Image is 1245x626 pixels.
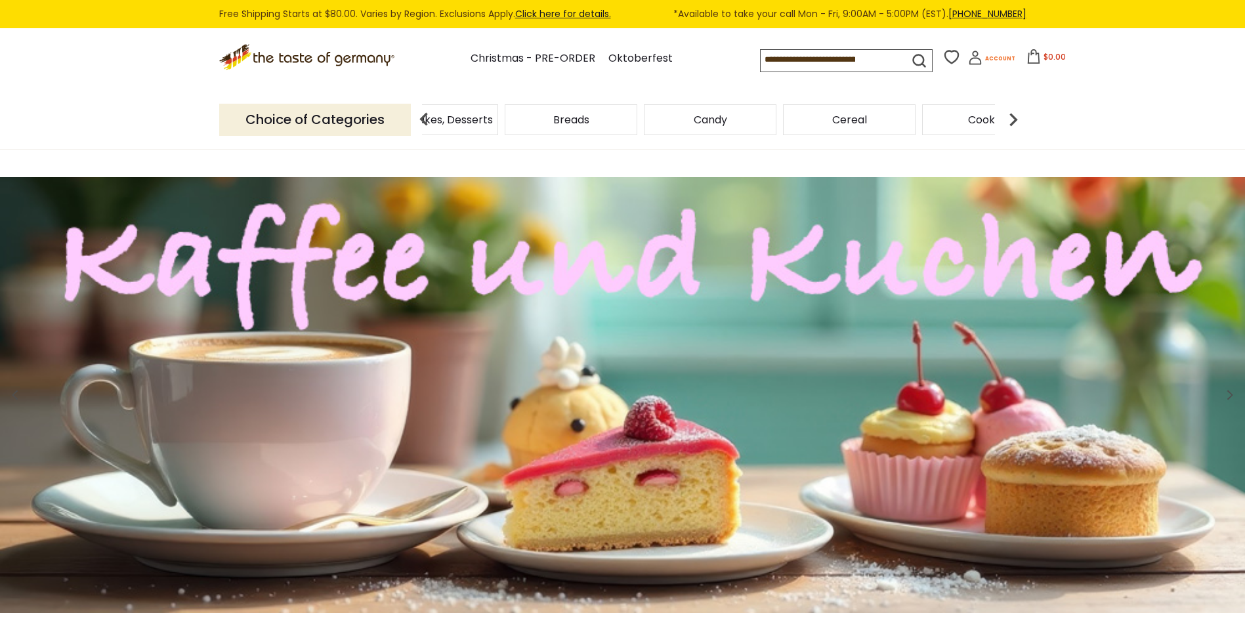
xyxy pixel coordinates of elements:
a: Christmas - PRE-ORDER [471,50,595,68]
a: Cookies [968,115,1009,125]
a: Breads [553,115,589,125]
div: Free Shipping Starts at $80.00. Varies by Region. Exclusions Apply. [219,7,1026,22]
img: next arrow [1000,106,1026,133]
span: $0.00 [1044,51,1066,62]
a: Oktoberfest [608,50,673,68]
span: Account [985,55,1015,62]
a: Click here for details. [515,7,611,20]
a: Cereal [832,115,867,125]
button: $0.00 [1018,49,1074,69]
p: Choice of Categories [219,104,411,136]
img: previous arrow [411,106,437,133]
a: Account [968,51,1015,70]
a: Candy [694,115,727,125]
a: [PHONE_NUMBER] [948,7,1026,20]
span: *Available to take your call Mon - Fri, 9:00AM - 5:00PM (EST). [673,7,1026,22]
